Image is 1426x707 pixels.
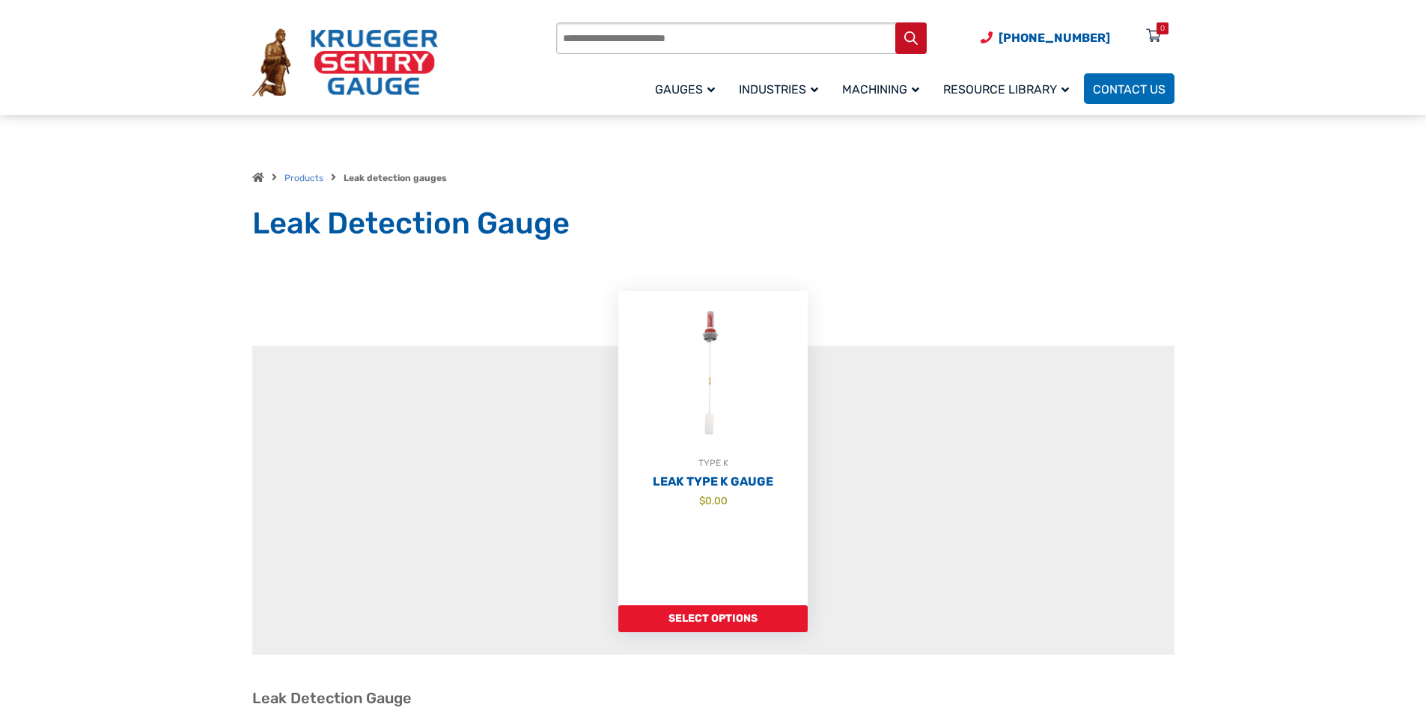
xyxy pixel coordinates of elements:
[934,71,1084,106] a: Resource Library
[730,71,833,106] a: Industries
[1093,82,1166,97] span: Contact Us
[842,82,919,97] span: Machining
[655,82,715,97] span: Gauges
[943,82,1069,97] span: Resource Library
[618,291,808,605] a: TYPE KLeak Type K Gauge $0.00
[999,31,1110,45] span: [PHONE_NUMBER]
[618,474,808,489] h2: Leak Type K Gauge
[1084,73,1174,104] a: Contact Us
[699,495,705,506] span: $
[739,82,818,97] span: Industries
[618,291,808,456] img: Leak Detection Gauge
[1160,22,1165,34] div: 0
[284,173,323,183] a: Products
[646,71,730,106] a: Gauges
[344,173,447,183] strong: Leak detection gauges
[252,28,438,97] img: Krueger Sentry Gauge
[981,28,1110,47] a: Phone Number (920) 434-8860
[833,71,934,106] a: Machining
[252,205,1174,242] h1: Leak Detection Gauge
[618,456,808,471] div: TYPE K
[699,495,728,506] bdi: 0.00
[618,605,808,632] a: Add to cart: “Leak Type K Gauge”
